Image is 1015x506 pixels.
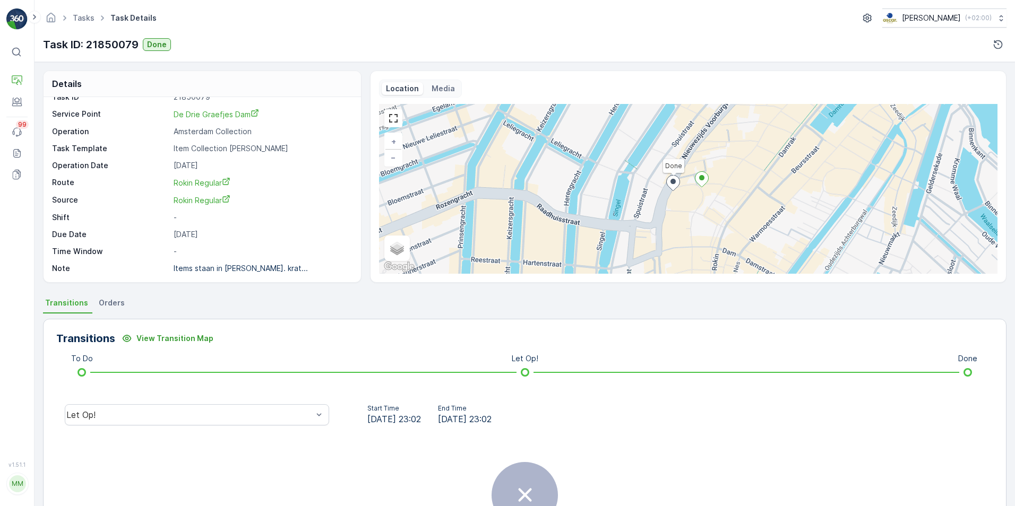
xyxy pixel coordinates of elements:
[902,13,961,23] p: [PERSON_NAME]
[52,195,169,206] p: Source
[174,196,230,205] span: Rokin Regular
[385,134,401,150] a: Zoom In
[52,246,169,257] p: Time Window
[52,126,169,137] p: Operation
[438,413,492,425] span: [DATE] 23:02
[6,470,28,498] button: MM
[385,110,401,126] a: View Fullscreen
[147,39,167,50] p: Done
[45,298,88,308] span: Transitions
[115,330,220,347] button: View Transition Map
[52,229,169,240] p: Due Date
[386,83,419,94] p: Location
[367,413,421,425] span: [DATE] 23:02
[174,178,230,187] span: Rokin Regular
[52,263,169,274] p: Note
[52,160,169,171] p: Operation Date
[18,120,27,129] p: 99
[174,110,259,119] span: De Drie Graefjes Dam
[174,229,350,240] p: [DATE]
[958,353,977,364] p: Done
[367,404,421,413] p: Start Time
[512,353,538,364] p: Let Op!
[52,92,169,102] p: Task ID
[174,212,350,223] p: -
[143,38,171,51] button: Done
[66,410,313,420] div: Let Op!
[56,330,115,346] p: Transitions
[174,177,350,188] a: Rokin Regular
[52,143,169,154] p: Task Template
[438,404,492,413] p: End Time
[385,237,409,260] a: Layers
[6,121,28,143] a: 99
[391,137,396,146] span: +
[174,246,350,257] p: -
[6,461,28,468] span: v 1.51.1
[174,126,350,137] p: Amsterdam Collection
[174,195,350,206] a: Rokin Regular
[174,92,350,102] p: 21850079
[71,353,93,364] p: To Do
[45,16,57,25] a: Homepage
[52,77,82,90] p: Details
[174,160,350,171] p: [DATE]
[52,109,169,120] p: Service Point
[382,260,417,274] a: Open this area in Google Maps (opens a new window)
[432,83,455,94] p: Media
[385,150,401,165] a: Zoom Out
[882,8,1007,28] button: [PERSON_NAME](+02:00)
[6,8,28,30] img: logo
[99,298,125,308] span: Orders
[43,37,139,53] p: Task ID: 21850079
[174,264,308,273] p: Items staan in [PERSON_NAME]. krat...
[174,109,350,120] a: De Drie Graefjes Dam
[174,143,350,154] p: Item Collection [PERSON_NAME]
[965,14,992,22] p: ( +02:00 )
[382,260,417,274] img: Google
[882,12,898,24] img: basis-logo_rgb2x.png
[136,333,213,344] p: View Transition Map
[391,153,396,162] span: −
[9,475,26,492] div: MM
[52,177,169,188] p: Route
[108,13,159,23] span: Task Details
[52,212,169,223] p: Shift
[73,13,94,22] a: Tasks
